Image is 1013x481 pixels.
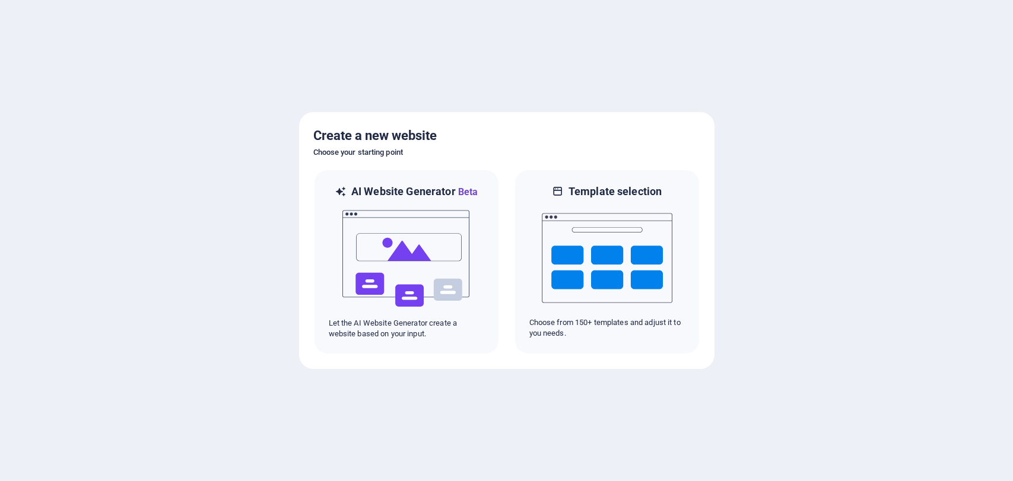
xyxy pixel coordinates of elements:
h6: Choose your starting point [313,145,700,160]
h6: Template selection [569,184,662,199]
h6: AI Website Generator [351,184,478,199]
div: Template selectionChoose from 150+ templates and adjust it to you needs. [514,169,700,355]
h5: Create a new website [313,126,700,145]
img: ai [341,199,472,318]
p: Choose from 150+ templates and adjust it to you needs. [529,317,685,339]
p: Let the AI Website Generator create a website based on your input. [329,318,484,339]
div: AI Website GeneratorBetaaiLet the AI Website Generator create a website based on your input. [313,169,500,355]
span: Beta [456,186,478,198]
